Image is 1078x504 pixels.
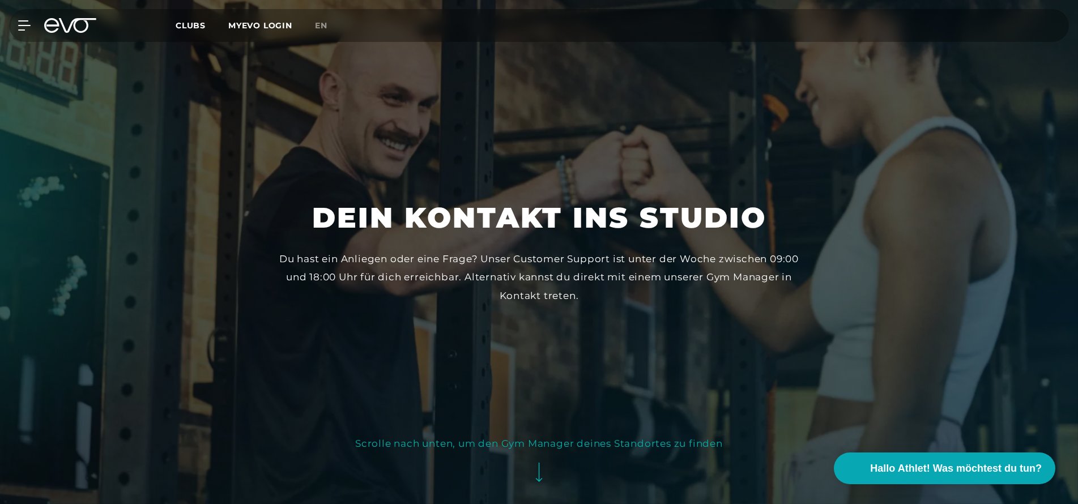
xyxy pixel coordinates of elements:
a: en [315,19,341,32]
h1: Dein Kontakt ins Studio [312,199,766,236]
button: Hallo Athlet! Was möchtest du tun? [834,452,1055,484]
button: Scrolle nach unten, um den Gym Manager deines Standortes zu finden [355,434,723,493]
a: Clubs [176,20,228,31]
div: Scrolle nach unten, um den Gym Manager deines Standortes zu finden [355,434,723,452]
div: Du hast ein Anliegen oder eine Frage? Unser Customer Support ist unter der Woche zwischen 09:00 u... [274,250,804,305]
a: MYEVO LOGIN [228,20,292,31]
span: Hallo Athlet! Was möchtest du tun? [870,461,1042,476]
span: en [315,20,327,31]
span: Clubs [176,20,206,31]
